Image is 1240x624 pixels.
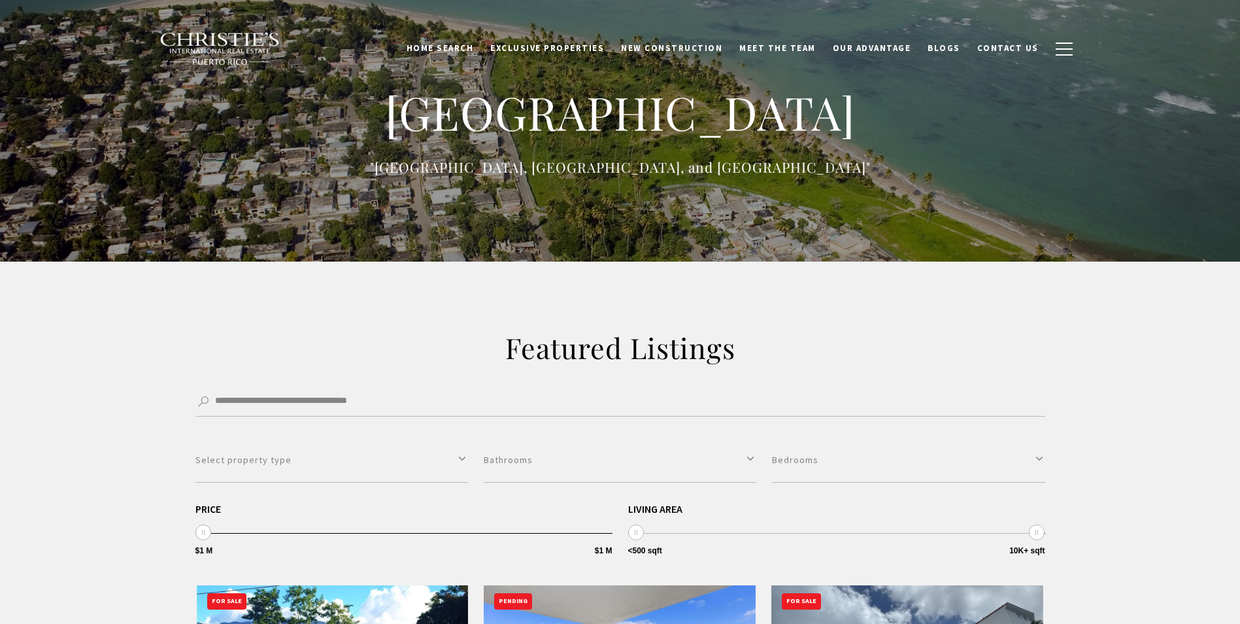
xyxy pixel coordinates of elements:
[359,84,882,141] h1: [GEOGRAPHIC_DATA]
[494,593,532,610] div: Pending
[159,32,281,66] img: Christie's International Real Estate black text logo
[772,438,1045,483] button: Bedrooms
[833,43,911,54] span: Our Advantage
[621,43,722,54] span: New Construction
[928,43,960,54] span: Blogs
[782,593,821,610] div: For Sale
[919,36,969,61] a: Blogs
[484,438,756,483] button: Bathrooms
[195,438,468,483] button: Select property type
[977,43,1039,54] span: Contact Us
[824,36,920,61] a: Our Advantage
[595,547,612,555] span: $1 M
[398,36,482,61] a: Home Search
[339,330,901,366] h2: Featured Listings
[628,547,662,555] span: <500 sqft
[207,593,246,610] div: For Sale
[490,43,604,54] span: Exclusive Properties
[195,547,213,555] span: $1 M
[482,36,612,61] a: Exclusive Properties
[612,36,731,61] a: New Construction
[359,156,882,178] p: "[GEOGRAPHIC_DATA], [GEOGRAPHIC_DATA], and [GEOGRAPHIC_DATA]"
[731,36,824,61] a: Meet the Team
[1009,547,1045,555] span: 10K+ sqft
